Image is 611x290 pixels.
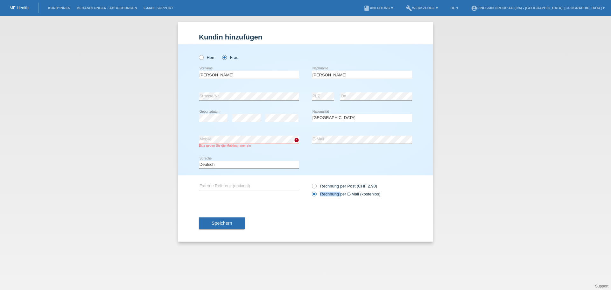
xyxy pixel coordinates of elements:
[45,6,74,10] a: Kund*innen
[140,6,177,10] a: E-Mail Support
[312,184,377,188] label: Rechnung per Post (CHF 2.90)
[212,221,232,226] span: Speichern
[447,6,461,10] a: DE ▾
[222,55,238,60] label: Frau
[360,6,396,10] a: bookAnleitung ▾
[471,5,477,11] i: account_circle
[363,5,370,11] i: book
[199,217,245,230] button: Speichern
[222,55,226,59] input: Frau
[468,6,608,10] a: account_circleFineSkin Group AG (0%) - [GEOGRAPHIC_DATA], [GEOGRAPHIC_DATA] ▾
[199,33,412,41] h1: Kundin hinzufügen
[199,55,203,59] input: Herr
[294,138,299,143] i: error
[312,192,380,196] label: Rechnung per E-Mail (kostenlos)
[199,55,215,60] label: Herr
[595,284,608,288] a: Support
[406,5,412,11] i: build
[403,6,441,10] a: buildWerkzeuge ▾
[10,5,29,10] a: MF Health
[74,6,140,10] a: Behandlungen / Abbuchungen
[312,192,316,200] input: Rechnung per E-Mail (kostenlos)
[312,184,316,192] input: Rechnung per Post (CHF 2.90)
[199,144,299,147] div: Bitte geben Sie die Mobilnummer ein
